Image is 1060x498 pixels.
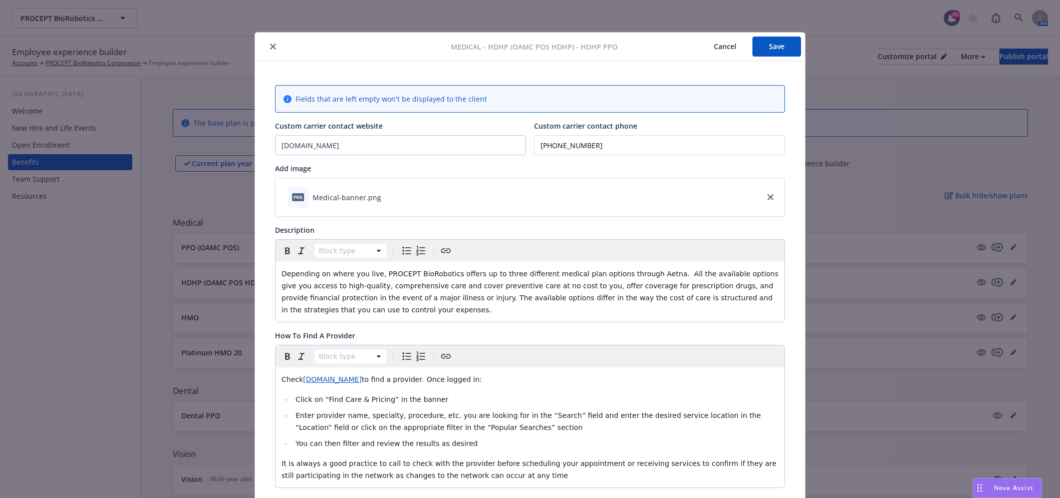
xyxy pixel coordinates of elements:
span: Custom carrier contact website [275,121,383,131]
button: Italic [295,349,309,363]
span: Add image [275,164,311,173]
span: Medical - HDHP (OAMC POS HDHP) - HDHP PPO [451,42,618,52]
a: close [764,191,776,203]
span: to find a provider. Once logged in: [362,375,482,383]
button: download file [385,192,393,203]
span: How To Find A Provider [275,331,355,340]
span: Fields that are left empty won't be displayed to the client [296,94,487,104]
button: Numbered list [414,244,428,258]
span: Depending on where you live, PROCEPT BioRobotics offers up to three different medical plan option... [282,270,780,314]
div: Drag to move [973,478,986,497]
button: Block type [315,349,387,363]
button: Create link [439,244,453,258]
input: Add custom carrier contact phone [534,135,785,155]
button: Bold [281,244,295,258]
span: It is always a good practice to call to check with the provider before scheduling your appointmen... [282,459,778,479]
button: Create link [439,349,453,363]
span: Description [275,225,315,235]
button: close [267,41,279,53]
span: Click on “Find Care & Pricing” in the banner [296,395,448,403]
div: editable markdown [276,262,784,322]
button: Save [752,37,801,57]
button: Numbered list [414,349,428,363]
span: Nova Assist [994,483,1033,492]
button: Block type [315,244,387,258]
a: [DOMAIN_NAME] [303,375,362,383]
div: Medical-banner.png [313,192,381,203]
span: png [292,193,304,201]
div: editable markdown [276,367,784,487]
div: toggle group [400,244,428,258]
button: Italic [295,244,309,258]
div: toggle group [400,349,428,363]
button: Bold [281,349,295,363]
span: You can then filter and review the results as desired [296,439,478,447]
span: Enter provider name, specialty, procedure, etc. you are looking for in the “Search” field and ent... [296,411,763,431]
button: Cancel [698,37,752,57]
button: Bulleted list [400,349,414,363]
span: Check [282,375,303,383]
input: Add custom carrier contact website [276,136,525,155]
button: Nova Assist [973,478,1042,498]
span: Custom carrier contact phone [534,121,637,131]
button: Bulleted list [400,244,414,258]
